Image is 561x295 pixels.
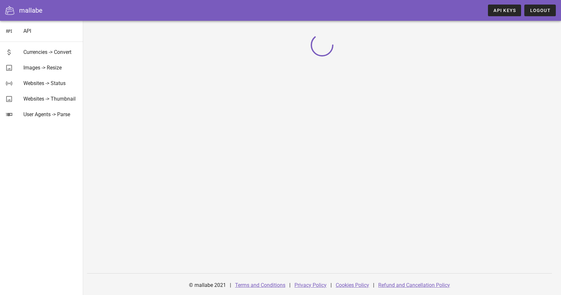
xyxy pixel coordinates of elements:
[23,111,78,117] div: User Agents -> Parse
[23,96,78,102] div: Websites -> Thumbnail
[289,277,291,293] div: |
[493,8,516,13] span: API Keys
[235,282,285,288] a: Terms and Conditions
[23,28,78,34] div: API
[378,282,450,288] a: Refund and Cancellation Policy
[23,80,78,86] div: Websites -> Status
[185,277,230,293] div: © mallabe 2021
[23,49,78,55] div: Currencies -> Convert
[530,8,551,13] span: Logout
[373,277,374,293] div: |
[230,277,231,293] div: |
[294,282,327,288] a: Privacy Policy
[336,282,369,288] a: Cookies Policy
[524,5,556,16] button: Logout
[19,6,43,15] div: mallabe
[330,277,332,293] div: |
[23,65,78,71] div: Images -> Resize
[488,5,521,16] a: API Keys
